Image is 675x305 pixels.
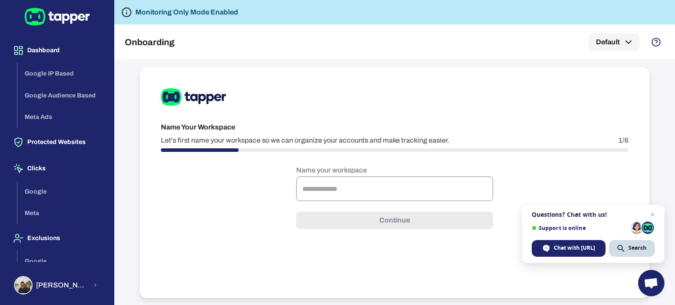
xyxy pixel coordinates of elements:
[161,122,628,133] h6: Name Your Workspace
[7,273,107,298] button: Gurjeet Singh[PERSON_NAME] [PERSON_NAME]
[7,138,107,145] a: Protected Websites
[125,37,174,47] h5: Onboarding
[554,244,595,252] span: Chat with [URL]
[7,46,107,54] a: Dashboard
[121,7,132,18] svg: Tapper is not blocking any fraudulent activity for this domain
[628,244,646,252] span: Search
[638,270,664,296] div: Open chat
[15,277,32,294] img: Gurjeet Singh
[161,136,450,145] p: Let's first name your workspace so we can organize your accounts and make tracking easier.
[7,38,107,63] button: Dashboard
[7,226,107,251] button: Exclusions
[532,240,606,257] div: Chat with tapper.ai
[609,240,655,257] div: Search
[7,164,107,172] a: Clicks
[296,166,493,175] p: Name your workspace
[589,33,639,51] button: Default
[618,136,628,145] p: 1/6
[7,234,107,241] a: Exclusions
[135,7,238,18] h6: Monitoring Only Mode Enabled
[36,281,87,290] span: [PERSON_NAME] [PERSON_NAME]
[7,156,107,181] button: Clicks
[7,130,107,154] button: Protected Websites
[532,225,628,231] span: Support is online
[647,209,658,220] span: Close chat
[532,211,655,218] span: Questions? Chat with us!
